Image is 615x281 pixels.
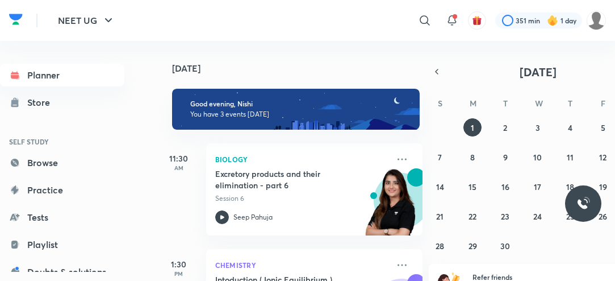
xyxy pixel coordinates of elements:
[9,11,23,31] a: Company Logo
[529,207,547,225] button: September 24, 2025
[496,148,514,166] button: September 9, 2025
[594,148,612,166] button: September 12, 2025
[599,211,607,222] abbr: September 26, 2025
[501,181,509,192] abbr: September 16, 2025
[51,9,122,32] button: NEET UG
[431,207,449,225] button: September 21, 2025
[471,122,474,133] abbr: September 1, 2025
[431,237,449,255] button: September 28, 2025
[436,181,444,192] abbr: September 14, 2025
[215,193,388,204] p: Session 6
[594,177,612,196] button: September 19, 2025
[520,64,557,80] span: [DATE]
[561,177,579,196] button: September 18, 2025
[470,98,476,109] abbr: Monday
[496,118,514,137] button: September 2, 2025
[190,100,404,108] h6: Good evening, Nishi
[468,11,486,30] button: avatar
[601,122,605,133] abbr: September 5, 2025
[567,152,574,163] abbr: September 11, 2025
[468,241,477,251] abbr: September 29, 2025
[472,15,482,26] img: avatar
[500,241,510,251] abbr: September 30, 2025
[599,181,607,192] abbr: September 19, 2025
[529,148,547,166] button: September 10, 2025
[534,181,541,192] abbr: September 17, 2025
[503,152,508,163] abbr: September 9, 2025
[156,164,202,171] p: AM
[496,177,514,196] button: September 16, 2025
[533,211,542,222] abbr: September 24, 2025
[172,64,434,73] h4: [DATE]
[436,241,444,251] abbr: September 28, 2025
[9,11,23,28] img: Company Logo
[535,122,540,133] abbr: September 3, 2025
[156,152,202,164] h5: 11:30
[172,89,420,130] img: evening
[529,177,547,196] button: September 17, 2025
[533,152,542,163] abbr: September 10, 2025
[496,207,514,225] button: September 23, 2025
[568,122,572,133] abbr: September 4, 2025
[535,98,543,109] abbr: Wednesday
[463,177,482,196] button: September 15, 2025
[561,207,579,225] button: September 25, 2025
[496,237,514,255] button: September 30, 2025
[431,148,449,166] button: September 7, 2025
[594,207,612,225] button: September 26, 2025
[470,152,475,163] abbr: September 8, 2025
[529,118,547,137] button: September 3, 2025
[215,258,388,272] p: Chemistry
[601,98,605,109] abbr: Friday
[360,168,422,247] img: unacademy
[501,211,509,222] abbr: September 23, 2025
[215,152,388,166] p: Biology
[566,181,574,192] abbr: September 18, 2025
[503,122,507,133] abbr: September 2, 2025
[503,98,508,109] abbr: Tuesday
[587,11,606,30] img: Nishi raghuwanshi
[566,211,575,222] abbr: September 25, 2025
[599,152,606,163] abbr: September 12, 2025
[594,118,612,137] button: September 5, 2025
[547,15,558,26] img: streak
[463,207,482,225] button: September 22, 2025
[463,148,482,166] button: September 8, 2025
[215,168,357,191] h5: Excretory products and their elimination - part 6
[27,96,57,109] div: Store
[576,197,590,210] img: ttu
[438,152,442,163] abbr: September 7, 2025
[438,98,442,109] abbr: Sunday
[561,148,579,166] button: September 11, 2025
[568,98,572,109] abbr: Thursday
[436,211,444,222] abbr: September 21, 2025
[156,270,202,277] p: PM
[468,181,476,192] abbr: September 15, 2025
[190,110,404,119] p: You have 3 events [DATE]
[463,237,482,255] button: September 29, 2025
[431,177,449,196] button: September 14, 2025
[561,118,579,137] button: September 4, 2025
[468,211,476,222] abbr: September 22, 2025
[156,258,202,270] h5: 1:30
[463,118,482,137] button: September 1, 2025
[233,212,273,222] p: Seep Pahuja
